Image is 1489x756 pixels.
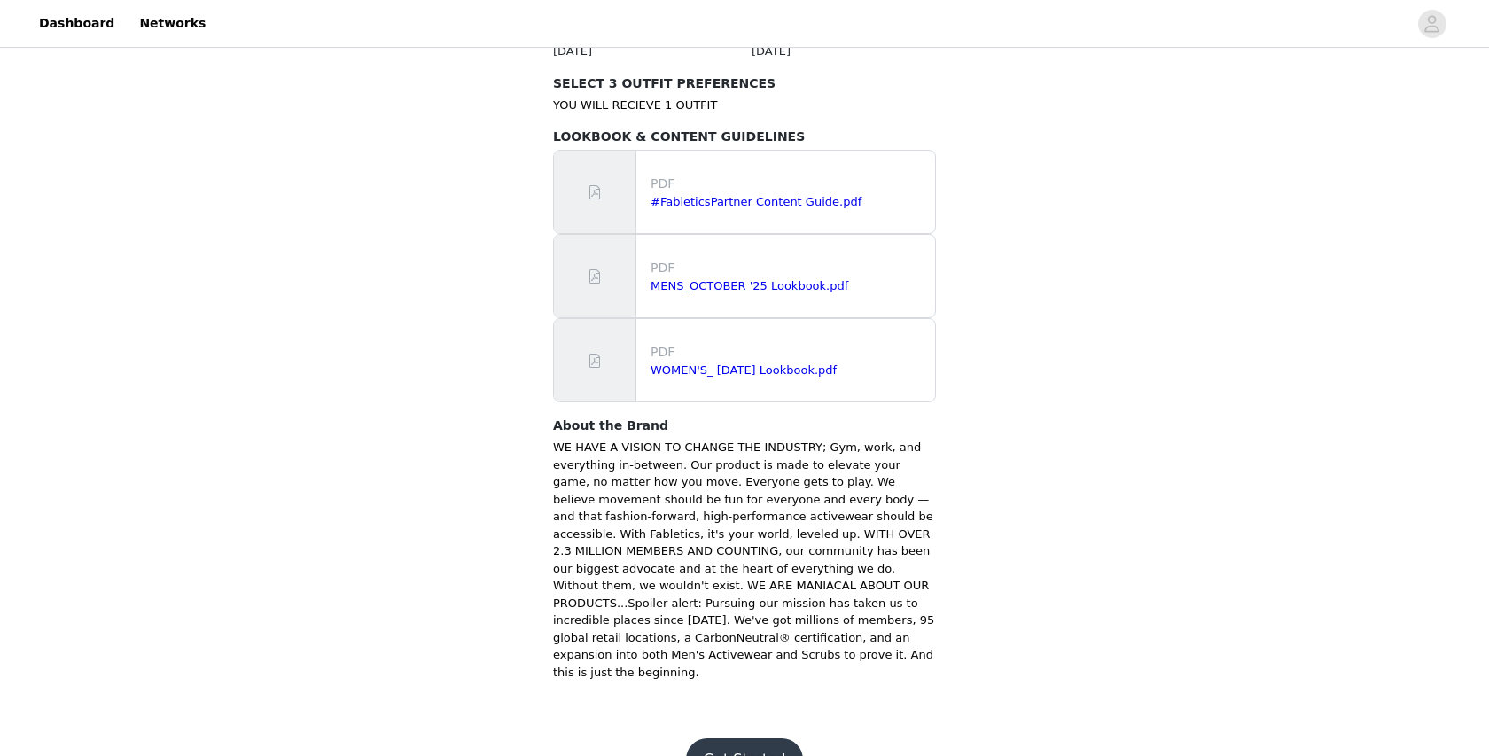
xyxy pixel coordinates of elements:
a: #FableticsPartner Content Guide.pdf [651,195,861,208]
p: PDF [651,343,928,362]
div: avatar [1423,10,1440,38]
p: WE HAVE A VISION TO CHANGE THE INDUSTRY; Gym, work, and everything in-between. Our product is mad... [553,439,936,681]
h4: About the Brand [553,417,936,435]
div: [DATE] [553,43,737,60]
p: PDF [651,259,928,277]
p: YOU WILL RECIEVE 1 OUTFIT [553,97,936,114]
a: Networks [129,4,216,43]
a: MENS_OCTOBER '25 Lookbook.pdf [651,279,848,292]
h4: SELECT 3 OUTFIT PREFERENCES [553,74,936,93]
p: PDF [651,175,928,193]
a: WOMEN'S_ [DATE] Lookbook.pdf [651,363,837,377]
h4: LOOKBOOK & CONTENT GUIDELINES [553,128,936,146]
a: Dashboard [28,4,125,43]
div: [DATE] [752,43,936,60]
